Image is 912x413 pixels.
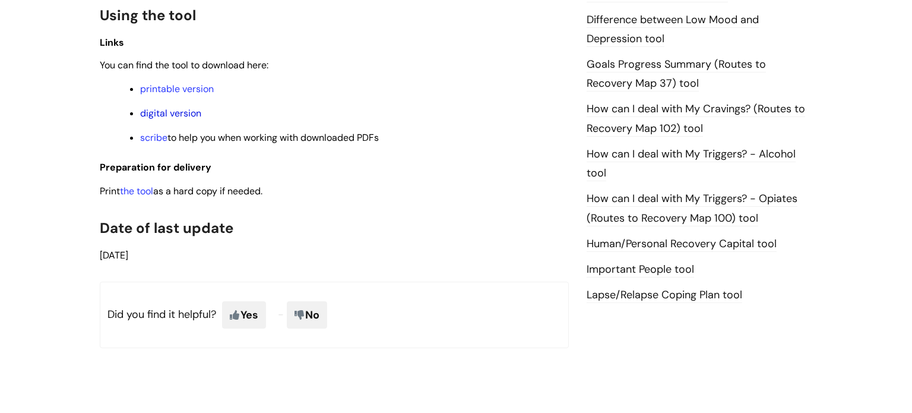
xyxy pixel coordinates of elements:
[100,185,262,197] span: Print as a hard copy if needed.
[587,288,742,303] a: Lapse/Relapse Coping Plan tool
[587,262,694,278] a: Important People tool
[100,6,196,24] span: Using the tool
[287,301,327,329] span: No
[587,57,766,92] a: Goals Progress Summary (Routes to Recovery Map 37) tool
[140,83,214,95] a: printable version
[587,147,796,181] a: How can I deal with My Triggers? - Alcohol tool
[100,282,569,348] p: Did you find it helpful?
[100,59,268,71] span: You can find the tool to download here:
[140,131,379,144] span: to help you when working with downloaded PDFs
[100,36,124,49] span: Links
[587,237,777,252] a: Human/Personal Recovery Capital tool
[587,12,759,47] a: Difference between Low Mood and Depression tool
[100,219,233,237] span: Date of last update
[140,107,201,119] a: digital version
[100,161,211,174] span: Preparation for delivery
[100,249,128,261] span: [DATE]
[140,131,167,144] a: scribe
[120,185,153,197] a: the tool
[587,102,805,136] a: How can I deal with My Cravings? (Routes to Recovery Map 102) tool
[222,301,266,329] span: Yes
[587,191,797,226] a: How can I deal with My Triggers? - Opiates (Routes to Recovery Map 100) tool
